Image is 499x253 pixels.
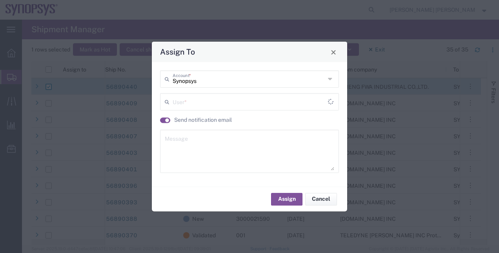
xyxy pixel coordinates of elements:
[305,193,337,205] button: Cancel
[271,193,302,205] button: Assign
[174,116,232,124] label: Send notification email
[160,46,195,58] h4: Assign To
[328,46,339,57] button: Close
